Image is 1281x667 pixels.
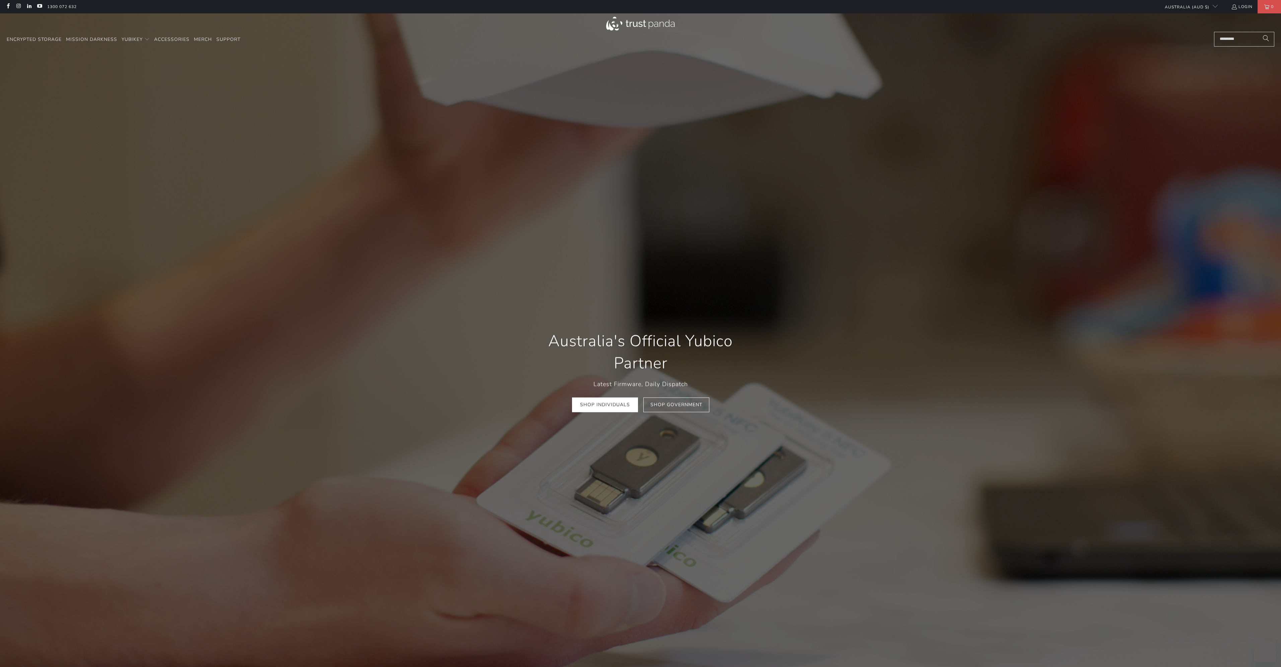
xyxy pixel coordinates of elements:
[606,17,675,30] img: Trust Panda Australia
[66,32,117,48] a: Mission Darkness
[7,36,62,43] span: Encrypted Storage
[154,36,190,43] span: Accessories
[216,32,240,48] a: Support
[47,3,77,10] a: 1300 072 632
[1214,32,1274,47] input: Search...
[7,32,62,48] a: Encrypted Storage
[1258,32,1274,47] button: Search
[216,36,240,43] span: Support
[154,32,190,48] a: Accessories
[122,36,143,43] span: YubiKey
[7,32,240,48] nav: Translation missing: en.navigation.header.main_nav
[643,397,709,412] a: Shop Government
[5,4,11,9] a: Trust Panda Australia on Facebook
[1231,3,1253,10] a: Login
[122,32,150,48] summary: YubiKey
[194,36,212,43] span: Merch
[15,4,21,9] a: Trust Panda Australia on Instagram
[26,4,32,9] a: Trust Panda Australia on LinkedIn
[194,32,212,48] a: Merch
[37,4,42,9] a: Trust Panda Australia on YouTube
[572,397,638,412] a: Shop Individuals
[66,36,117,43] span: Mission Darkness
[530,330,751,375] h1: Australia's Official Yubico Partner
[1254,640,1276,662] iframe: Button to launch messaging window
[530,379,751,389] p: Latest Firmware, Daily Dispatch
